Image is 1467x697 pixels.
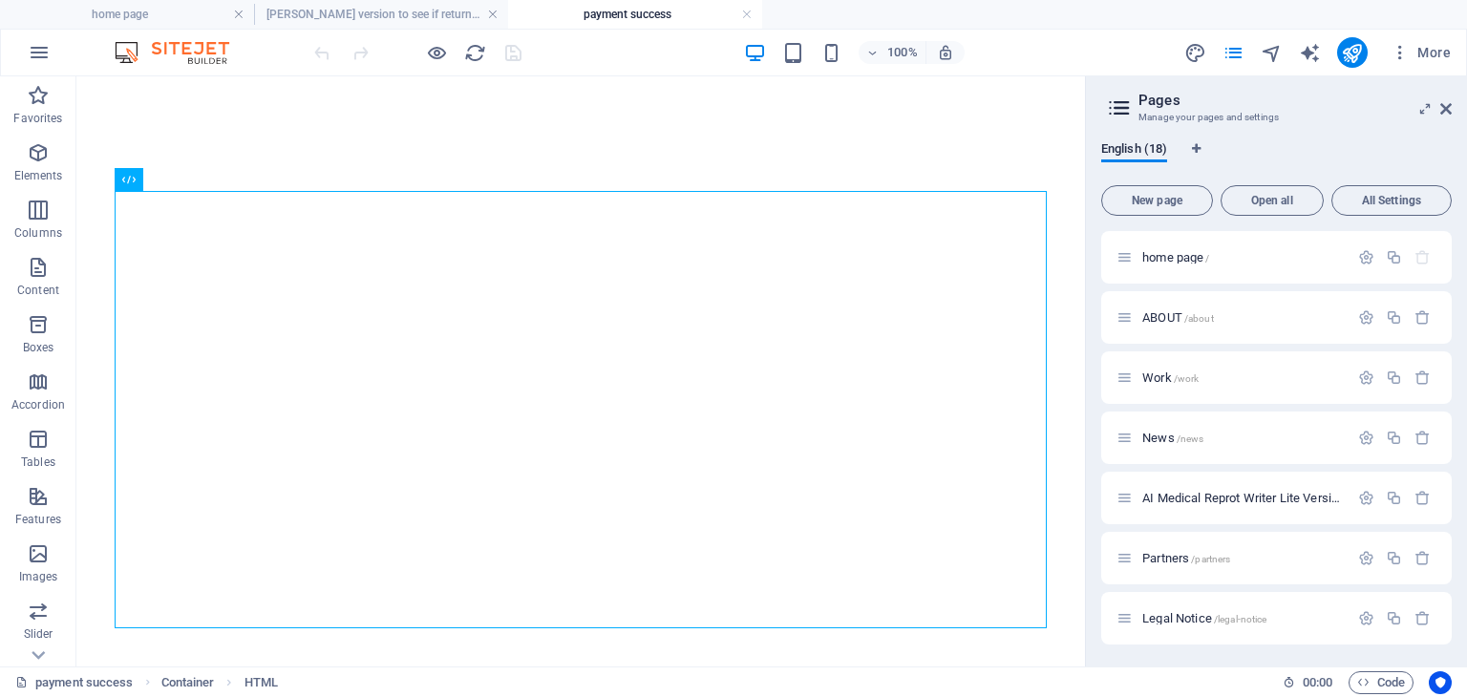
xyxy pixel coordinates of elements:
div: News/news [1137,432,1349,444]
p: Features [15,512,61,527]
span: Click to open page [1142,551,1230,565]
span: /news [1177,433,1204,444]
p: Accordion [11,397,65,412]
div: Remove [1414,430,1431,446]
h4: [PERSON_NAME] version to see if return to report page after pay [254,4,508,25]
a: Click to cancel selection. Double-click to open Pages [15,671,134,694]
span: Click to open page [1142,310,1214,325]
div: The startpage cannot be deleted [1414,249,1431,265]
button: All Settings [1331,185,1452,216]
i: On resize automatically adjust zoom level to fit chosen device. [937,44,954,61]
div: Language Tabs [1101,141,1452,178]
span: : [1316,675,1319,689]
nav: breadcrumb [161,671,278,694]
button: reload [463,41,486,64]
span: Click to open page [1142,491,1444,505]
h6: 100% [887,41,918,64]
span: / [1205,253,1209,264]
button: Code [1349,671,1414,694]
span: More [1391,43,1451,62]
div: Settings [1358,610,1374,626]
button: 100% [859,41,926,64]
h2: Pages [1138,92,1452,109]
button: text_generator [1299,41,1322,64]
button: design [1184,41,1207,64]
button: navigator [1261,41,1284,64]
div: AI Medical Reprot Writer Lite Version [1137,492,1349,504]
div: home page/ [1137,251,1349,264]
div: Remove [1414,370,1431,386]
button: Usercentrics [1429,671,1452,694]
div: Duplicate [1386,430,1402,446]
span: 00 00 [1303,671,1332,694]
div: Duplicate [1386,370,1402,386]
button: Click here to leave preview mode and continue editing [425,41,448,64]
div: Settings [1358,309,1374,326]
span: Click to select. Double-click to edit [244,671,278,694]
span: Click to select. Double-click to edit [161,671,215,694]
p: Tables [21,454,55,470]
span: /legal-notice [1214,614,1267,624]
span: Click to open page [1142,250,1209,264]
span: /partners [1191,554,1230,564]
span: All Settings [1340,195,1443,206]
button: More [1383,37,1458,68]
p: Columns [14,225,62,241]
div: Duplicate [1386,249,1402,265]
img: Editor Logo [110,41,253,64]
div: Remove [1414,610,1431,626]
p: Boxes [23,340,54,355]
span: Click to open page [1142,431,1203,445]
span: English (18) [1101,137,1167,164]
p: Favorites [13,111,62,126]
div: Legal Notice/legal-notice [1137,612,1349,624]
div: Partners/partners [1137,552,1349,564]
span: Code [1357,671,1405,694]
span: Click to open page [1142,611,1266,625]
h4: payment success [508,4,762,25]
div: Duplicate [1386,490,1402,506]
div: Duplicate [1386,309,1402,326]
button: Open all [1221,185,1324,216]
p: Slider [24,626,53,642]
button: pages [1222,41,1245,64]
div: Settings [1358,370,1374,386]
i: Publish [1341,42,1363,64]
span: /about [1184,313,1214,324]
span: New page [1110,195,1204,206]
i: AI Writer [1299,42,1321,64]
h3: Manage your pages and settings [1138,109,1414,126]
span: Open all [1229,195,1315,206]
h6: Session time [1283,671,1333,694]
i: Navigator [1261,42,1283,64]
p: Images [19,569,58,584]
div: Remove [1414,309,1431,326]
button: publish [1337,37,1368,68]
div: Settings [1358,550,1374,566]
div: Remove [1414,490,1431,506]
p: Elements [14,168,63,183]
div: Duplicate [1386,610,1402,626]
div: Duplicate [1386,550,1402,566]
div: Settings [1358,430,1374,446]
p: Content [17,283,59,298]
div: ABOUT/about [1137,311,1349,324]
span: /work [1174,373,1200,384]
span: Click to open page [1142,370,1199,385]
div: Work/work [1137,371,1349,384]
button: New page [1101,185,1213,216]
div: Remove [1414,550,1431,566]
div: Settings [1358,490,1374,506]
div: Settings [1358,249,1374,265]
